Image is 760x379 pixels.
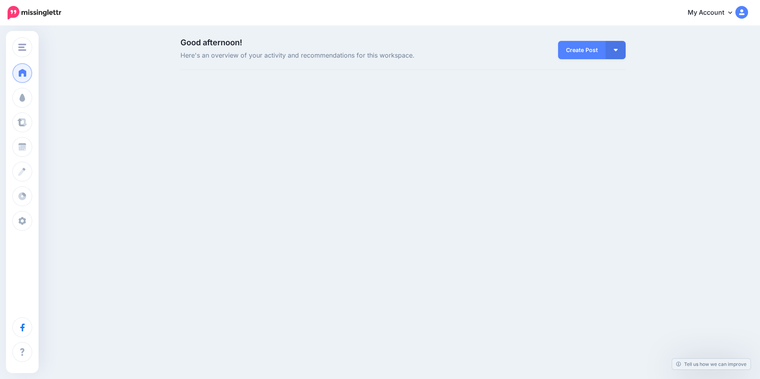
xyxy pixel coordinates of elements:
span: Here's an overview of your activity and recommendations for this workspace. [180,50,473,61]
a: Tell us how we can improve [672,359,750,369]
img: Missinglettr [8,6,61,19]
span: Good afternoon! [180,38,242,47]
img: arrow-down-white.png [614,49,618,51]
a: My Account [680,3,748,23]
a: Create Post [558,41,606,59]
img: menu.png [18,44,26,51]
